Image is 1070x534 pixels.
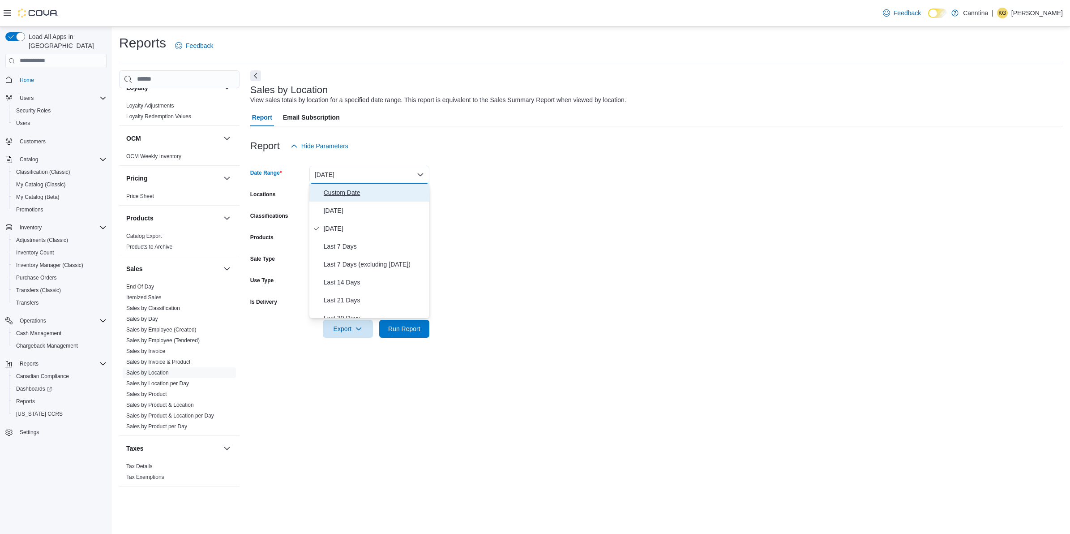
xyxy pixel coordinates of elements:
[250,85,328,95] h3: Sales by Location
[16,154,42,165] button: Catalog
[16,287,61,294] span: Transfers (Classic)
[222,133,232,144] button: OCM
[222,213,232,224] button: Products
[126,113,191,120] span: Loyalty Redemption Values
[20,360,39,367] span: Reports
[13,247,58,258] a: Inventory Count
[16,222,107,233] span: Inventory
[126,326,197,333] span: Sales by Employee (Created)
[126,153,181,160] span: OCM Weekly Inventory
[16,181,66,188] span: My Catalog (Classic)
[16,107,51,114] span: Security Roles
[20,77,34,84] span: Home
[16,274,57,281] span: Purchase Orders
[126,243,172,250] span: Products to Archive
[250,255,275,263] label: Sale Type
[20,156,38,163] span: Catalog
[126,214,154,223] h3: Products
[2,221,110,234] button: Inventory
[324,277,426,288] span: Last 14 Days
[16,373,69,380] span: Canadian Compliance
[222,82,232,93] button: Loyalty
[250,141,280,151] h3: Report
[126,370,169,376] a: Sales by Location
[126,337,200,344] a: Sales by Employee (Tendered)
[9,234,110,246] button: Adjustments (Classic)
[16,136,49,147] a: Customers
[250,277,274,284] label: Use Type
[9,297,110,309] button: Transfers
[20,224,42,231] span: Inventory
[13,409,107,419] span: Washington CCRS
[388,324,420,333] span: Run Report
[126,316,158,322] a: Sales by Day
[126,444,220,453] button: Taxes
[20,95,34,102] span: Users
[16,427,43,438] a: Settings
[16,315,50,326] button: Operations
[2,357,110,370] button: Reports
[879,4,924,22] a: Feedback
[13,179,69,190] a: My Catalog (Classic)
[126,305,180,311] a: Sales by Classification
[13,297,107,308] span: Transfers
[9,408,110,420] button: [US_STATE] CCRS
[126,233,162,239] a: Catalog Export
[9,340,110,352] button: Chargeback Management
[126,193,154,200] span: Price Sheet
[16,249,54,256] span: Inventory Count
[5,70,107,462] nav: Complex example
[324,205,426,216] span: [DATE]
[16,426,107,438] span: Settings
[126,264,143,273] h3: Sales
[126,233,162,240] span: Catalog Export
[324,223,426,234] span: [DATE]
[126,358,190,366] span: Sales by Invoice & Product
[379,320,429,338] button: Run Report
[13,247,107,258] span: Inventory Count
[9,246,110,259] button: Inventory Count
[16,299,39,306] span: Transfers
[126,264,220,273] button: Sales
[126,412,214,419] span: Sales by Product & Location per Day
[126,284,154,290] a: End Of Day
[20,429,39,436] span: Settings
[13,204,107,215] span: Promotions
[126,463,153,469] a: Tax Details
[16,120,30,127] span: Users
[126,401,194,409] span: Sales by Product & Location
[894,9,921,17] span: Feedback
[16,398,35,405] span: Reports
[16,74,107,86] span: Home
[16,222,45,233] button: Inventory
[13,409,66,419] a: [US_STATE] CCRS
[126,305,180,312] span: Sales by Classification
[250,212,288,220] label: Classifications
[126,380,189,387] a: Sales by Location per Day
[250,95,626,105] div: View sales totals by location for a specified date range. This report is equivalent to the Sales ...
[252,108,272,126] span: Report
[16,154,107,165] span: Catalog
[13,383,107,394] span: Dashboards
[250,234,274,241] label: Products
[13,179,107,190] span: My Catalog (Classic)
[119,461,240,486] div: Taxes
[13,260,87,271] a: Inventory Manager (Classic)
[9,259,110,271] button: Inventory Manager (Classic)
[250,169,282,177] label: Date Range
[9,370,110,383] button: Canadian Compliance
[126,380,189,387] span: Sales by Location per Day
[171,37,217,55] a: Feedback
[16,342,78,349] span: Chargeback Management
[16,194,60,201] span: My Catalog (Beta)
[2,92,110,104] button: Users
[283,108,340,126] span: Email Subscription
[222,443,232,454] button: Taxes
[13,383,56,394] a: Dashboards
[126,153,181,159] a: OCM Weekly Inventory
[20,317,46,324] span: Operations
[9,178,110,191] button: My Catalog (Classic)
[287,137,352,155] button: Hide Parameters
